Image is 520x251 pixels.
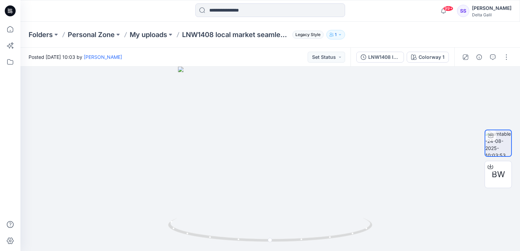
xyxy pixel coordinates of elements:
button: 1 [326,30,345,39]
div: Delta Galil [472,12,511,17]
button: LNW1408 local market seamless mid thigh [356,52,404,63]
span: Legacy Style [292,31,324,39]
a: My uploads [130,30,167,39]
div: LNW1408 local market seamless mid thigh [368,53,400,61]
div: [PERSON_NAME] [472,4,511,12]
div: SS [457,5,469,17]
a: [PERSON_NAME] [84,54,122,60]
a: Folders [29,30,53,39]
p: 1 [335,31,337,38]
div: Colorway 1 [419,53,444,61]
img: turntable-24-08-2025-10:03:53 [485,130,511,156]
button: Details [474,52,485,63]
p: LNW1408 local market seamless mid thigh [182,30,290,39]
span: BW [492,168,505,181]
a: Personal Zone [68,30,115,39]
button: Colorway 1 [407,52,449,63]
span: Posted [DATE] 10:03 by [29,53,122,61]
button: Legacy Style [290,30,324,39]
span: 99+ [443,6,453,11]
